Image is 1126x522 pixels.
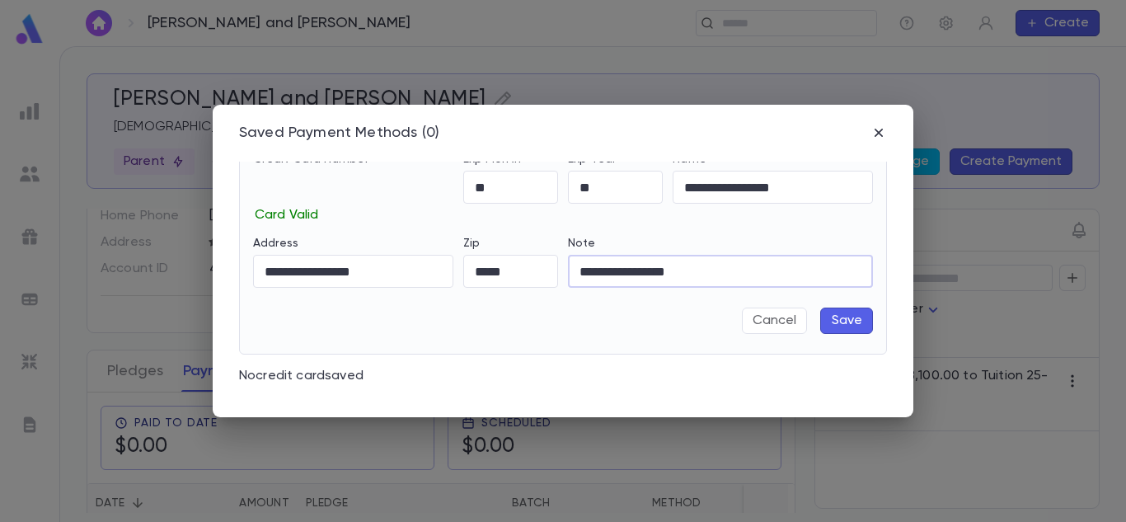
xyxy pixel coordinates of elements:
[239,368,887,384] p: No credit card saved
[253,204,453,223] p: Card Valid
[742,308,807,334] button: Cancel
[820,308,873,334] button: Save
[253,237,298,250] label: Address
[568,237,596,250] label: Note
[253,171,453,204] iframe: card
[239,125,439,143] div: Saved Payment Methods (0)
[463,237,480,250] label: Zip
